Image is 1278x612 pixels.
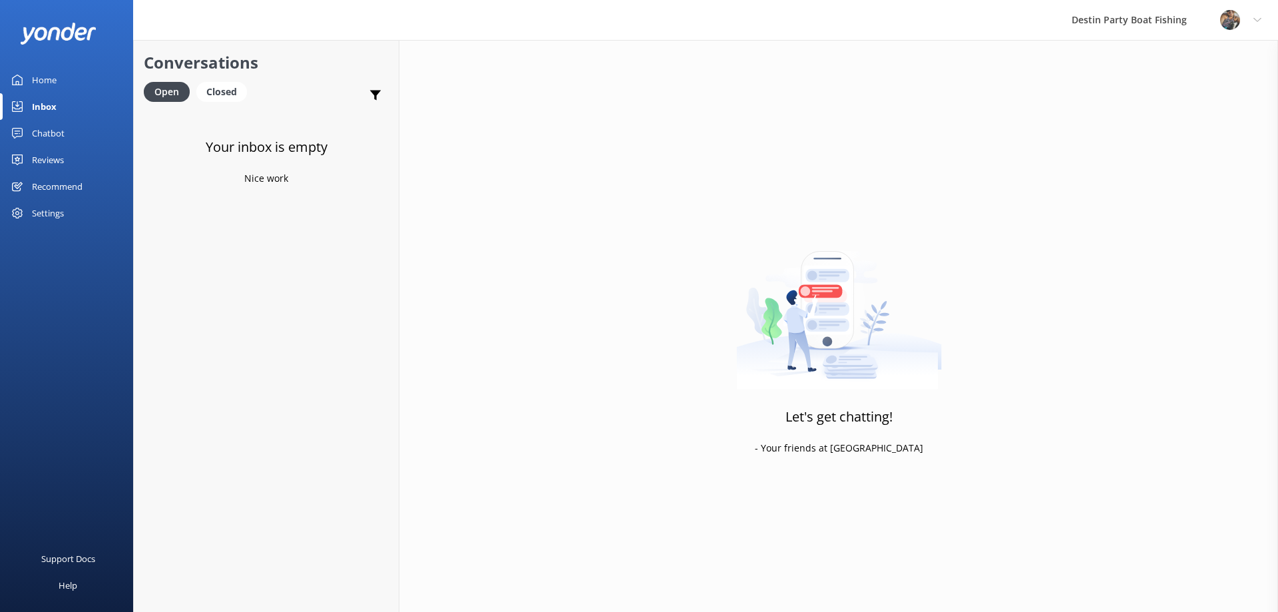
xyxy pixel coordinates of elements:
h3: Your inbox is empty [206,137,327,158]
div: Help [59,572,77,599]
h2: Conversations [144,50,389,75]
div: Home [32,67,57,93]
div: Chatbot [32,120,65,147]
div: Recommend [32,173,83,200]
div: Inbox [32,93,57,120]
h3: Let's get chatting! [785,406,893,428]
div: Support Docs [41,545,95,572]
div: Closed [196,82,247,102]
p: - Your friends at [GEOGRAPHIC_DATA] [755,441,923,456]
p: Nice work [244,171,288,186]
div: Reviews [32,147,64,173]
img: 250-1666038197.jpg [1220,10,1240,30]
img: yonder-white-logo.png [20,23,97,45]
a: Closed [196,84,254,99]
a: Open [144,84,196,99]
div: Settings [32,200,64,226]
div: Open [144,82,190,102]
img: artwork of a man stealing a conversation from at giant smartphone [736,223,942,390]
